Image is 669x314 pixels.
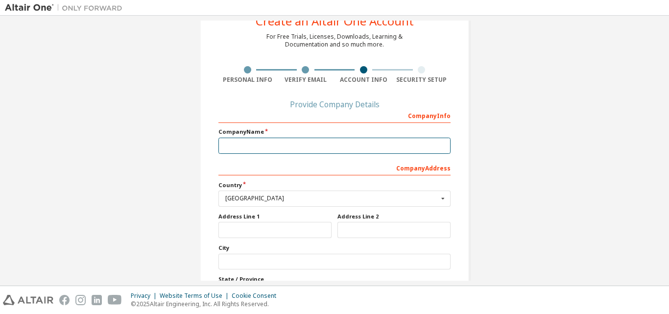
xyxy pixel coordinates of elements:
div: Verify Email [277,76,335,84]
label: City [218,244,451,252]
label: Company Name [218,128,451,136]
label: State / Province [218,275,451,283]
div: Create an Altair One Account [256,15,414,27]
img: Altair One [5,3,127,13]
div: Privacy [131,292,160,300]
img: facebook.svg [59,295,70,305]
div: Security Setup [393,76,451,84]
div: Company Info [218,107,451,123]
div: Company Address [218,160,451,175]
img: instagram.svg [75,295,86,305]
div: For Free Trials, Licenses, Downloads, Learning & Documentation and so much more. [266,33,403,48]
div: Website Terms of Use [160,292,232,300]
img: youtube.svg [108,295,122,305]
div: [GEOGRAPHIC_DATA] [225,195,438,201]
div: Personal Info [218,76,277,84]
div: Account Info [334,76,393,84]
label: Address Line 1 [218,213,332,220]
img: linkedin.svg [92,295,102,305]
label: Country [218,181,451,189]
div: Provide Company Details [218,101,451,107]
div: Cookie Consent [232,292,282,300]
img: altair_logo.svg [3,295,53,305]
label: Address Line 2 [337,213,451,220]
p: © 2025 Altair Engineering, Inc. All Rights Reserved. [131,300,282,308]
